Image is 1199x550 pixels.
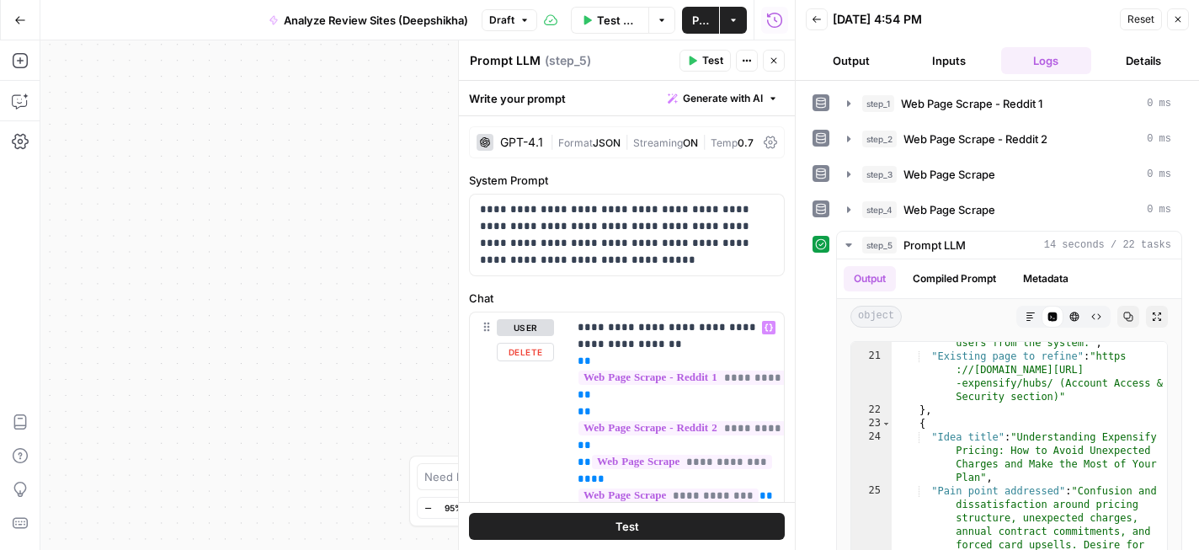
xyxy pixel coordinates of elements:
span: Streaming [633,136,683,149]
span: Test Workflow [597,12,639,29]
button: Inputs [903,47,994,74]
span: ( step_5 ) [545,52,591,69]
span: Reset [1127,12,1154,27]
span: 0 ms [1147,202,1171,217]
span: 0 ms [1147,167,1171,182]
span: Analyze Review Sites (Deepshikha) [284,12,468,29]
span: JSON [593,136,621,149]
span: Web Page Scrape [903,166,995,183]
span: Web Page Scrape - Reddit 2 [903,131,1047,147]
button: Reset [1120,8,1162,30]
span: 0 ms [1147,96,1171,111]
button: Publish [682,7,719,34]
button: 14 seconds / 22 tasks [837,232,1181,259]
button: Generate with AI [661,88,785,109]
span: 95% [445,501,463,515]
span: Test [615,518,639,535]
span: Draft [489,13,514,28]
span: Web Page Scrape [903,201,995,218]
button: 0 ms [837,125,1181,152]
label: Chat [469,290,785,307]
button: Output [806,47,897,74]
span: step_2 [862,131,897,147]
div: GPT-4.1 [500,136,543,148]
button: Test [679,50,731,72]
span: Generate with AI [683,91,763,106]
div: 21 [851,350,892,403]
span: 0 ms [1147,131,1171,147]
span: | [698,133,711,150]
span: Toggle code folding, rows 23 through 27 [882,417,891,430]
button: 0 ms [837,161,1181,188]
button: Details [1098,47,1189,74]
span: 14 seconds / 22 tasks [1044,238,1171,253]
button: 0 ms [837,196,1181,223]
button: 0 ms [837,90,1181,117]
textarea: Prompt LLM [470,52,541,69]
span: Publish [692,12,709,29]
span: 0.7 [738,136,754,149]
button: Draft [482,9,537,31]
span: Web Page Scrape - Reddit 1 [901,95,1042,112]
label: System Prompt [469,172,785,189]
span: | [621,133,633,150]
div: Write your prompt [459,81,795,115]
button: Compiled Prompt [903,266,1006,291]
button: Logs [1001,47,1092,74]
span: ON [683,136,698,149]
span: Test [702,53,723,68]
button: Output [844,266,896,291]
span: step_4 [862,201,897,218]
span: Prompt LLM [903,237,966,254]
span: step_3 [862,166,897,183]
div: 24 [851,430,892,484]
div: 23 [851,417,892,430]
button: Delete [497,343,554,361]
span: step_1 [862,95,894,112]
button: Test [469,513,785,540]
button: user [497,319,554,336]
button: Test Workflow [571,7,649,34]
span: Temp [711,136,738,149]
span: object [850,306,902,328]
div: 22 [851,403,892,417]
button: Analyze Review Sites (Deepshikha) [258,7,478,34]
button: Metadata [1013,266,1079,291]
span: | [550,133,558,150]
span: step_5 [862,237,897,254]
span: Format [558,136,593,149]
